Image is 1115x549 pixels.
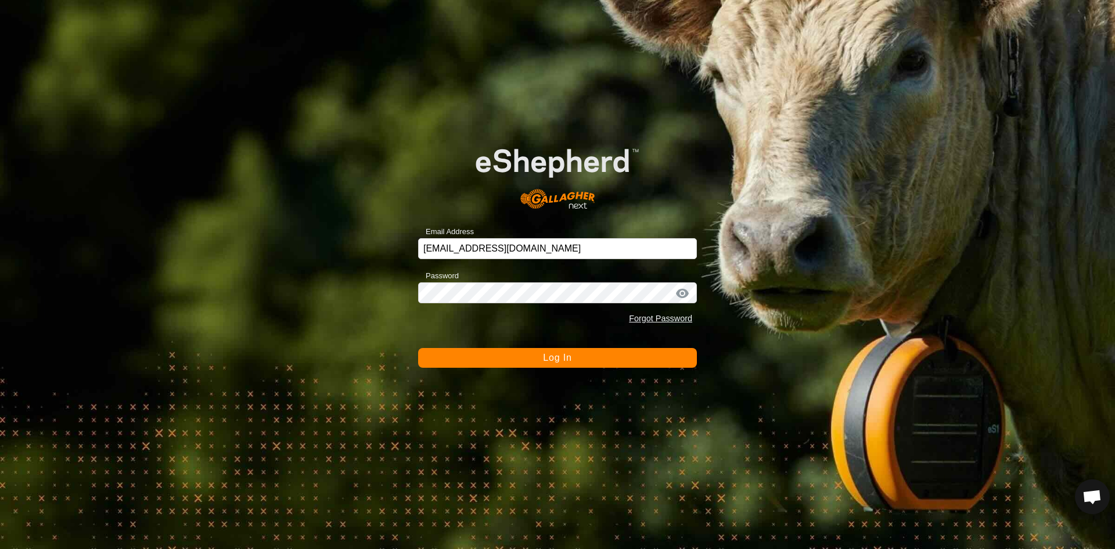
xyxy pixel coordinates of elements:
div: Open chat [1075,479,1110,514]
span: Log In [543,353,571,363]
input: Email Address [418,238,697,259]
img: E-shepherd Logo [446,125,669,221]
label: Password [418,270,459,282]
a: Forgot Password [629,314,692,323]
button: Log In [418,348,697,368]
label: Email Address [418,226,474,238]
